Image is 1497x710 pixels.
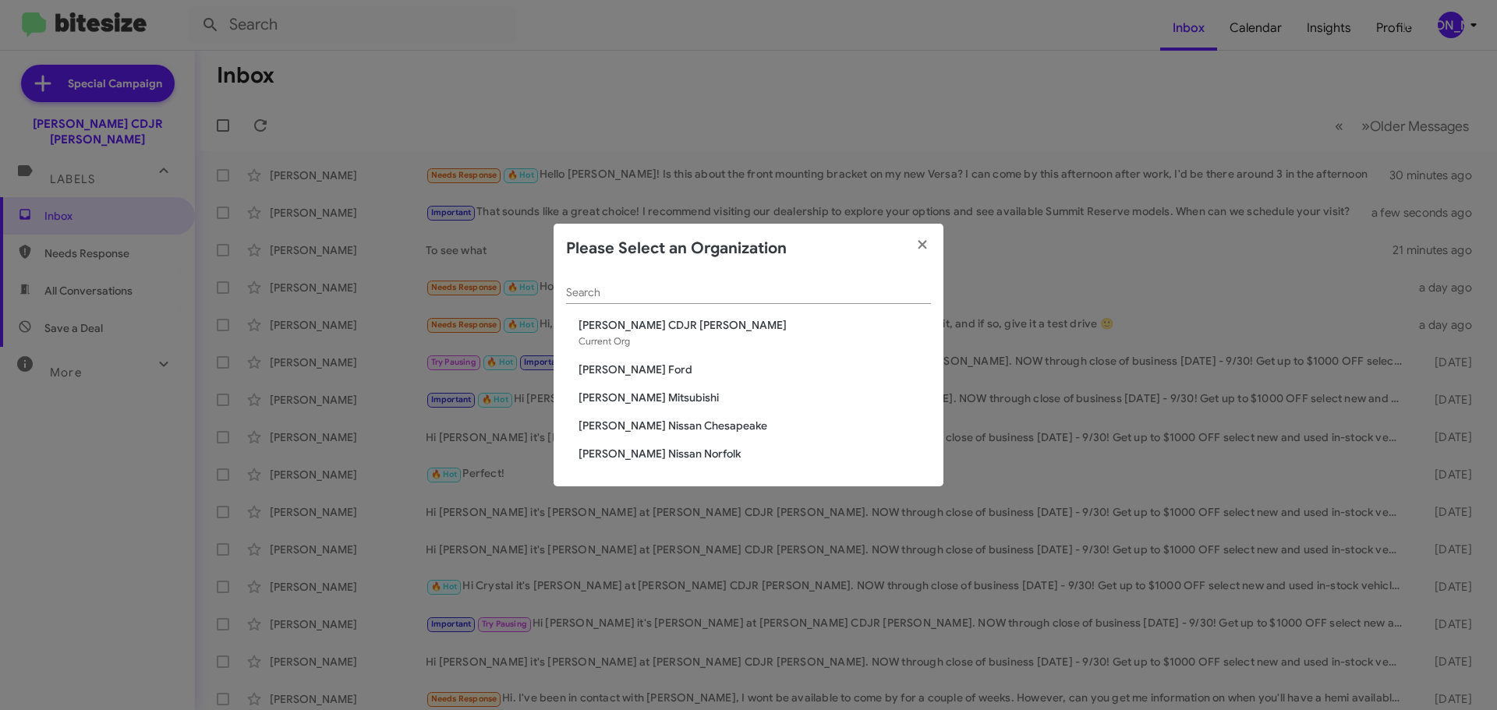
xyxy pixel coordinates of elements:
[579,317,931,333] span: [PERSON_NAME] CDJR [PERSON_NAME]
[579,362,931,377] span: [PERSON_NAME] Ford
[579,335,630,347] span: Current Org
[579,446,931,461] span: [PERSON_NAME] Nissan Norfolk
[566,236,787,261] h2: Please Select an Organization
[579,390,931,405] span: [PERSON_NAME] Mitsubishi
[579,418,931,433] span: [PERSON_NAME] Nissan Chesapeake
